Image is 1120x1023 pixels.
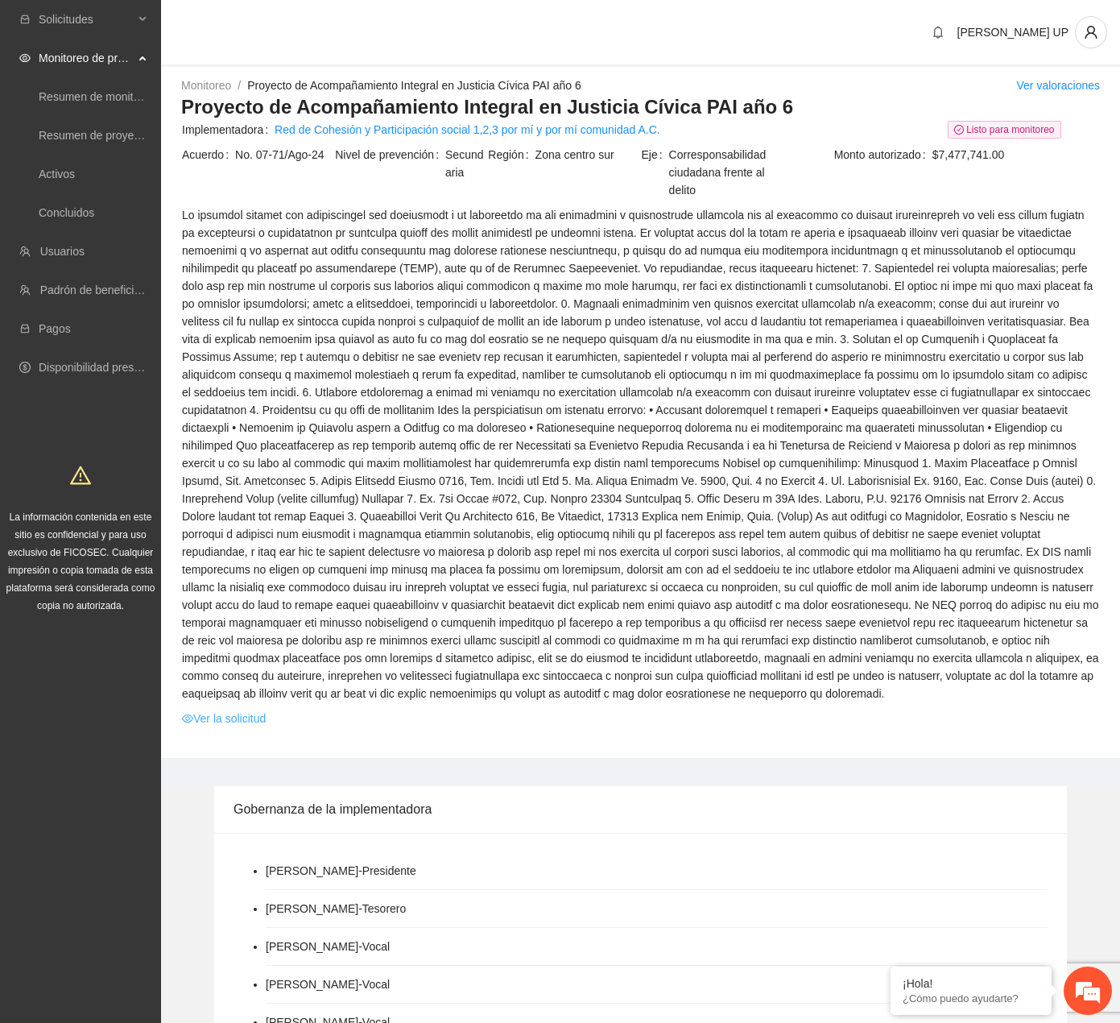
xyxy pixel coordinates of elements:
a: Red de Cohesión y Participación social 1,2,3 por mí y por mí comunidad A.C. [275,121,660,139]
li: [PERSON_NAME] - Presidente [266,862,416,880]
span: La información contenida en este sitio es confidencial y para uso exclusivo de FICOSEC. Cualquier... [6,511,155,611]
div: Gobernanza de la implementadora [234,786,1048,832]
a: Resumen de proyectos aprobados [39,129,211,142]
a: Proyecto de Acompañamiento Integral en Justicia Cívica PAI año 6 [247,79,581,92]
span: / [238,79,241,92]
span: Corresponsabilidad ciudadana frente al delito [669,146,793,199]
span: Región [488,146,535,164]
span: Nivel de prevención [335,146,445,181]
span: Secundaria [445,146,486,181]
span: Solicitudes [39,3,134,35]
span: user [1076,25,1106,39]
span: [PERSON_NAME] UP [957,26,1068,39]
span: Estamos en línea. [93,215,222,378]
li: [PERSON_NAME] - Vocal [266,975,390,993]
span: Acuerdo [182,146,235,164]
textarea: Escriba su mensaje y pulse “Intro” [8,440,307,496]
a: Concluidos [39,206,94,219]
p: ¿Cómo puedo ayudarte? [903,992,1039,1004]
span: check-circle [954,125,964,135]
span: warning [70,465,91,486]
a: Activos [39,168,75,180]
a: Pagos [39,322,71,335]
button: bell [925,19,951,45]
span: Eje [641,146,668,199]
span: inbox [19,14,31,25]
a: Padrón de beneficiarios [40,284,159,296]
span: Implementadora [182,121,275,139]
span: Monto autorizado [834,146,932,164]
span: eye [19,52,31,64]
a: Disponibilidad presupuestal [39,361,176,374]
span: Monitoreo de proyectos [39,42,134,74]
span: No. 07-71/Ago-24 [235,146,333,164]
a: Monitoreo [181,79,231,92]
a: Ver valoraciones [1016,79,1100,92]
li: [PERSON_NAME] - Vocal [266,938,390,955]
a: Resumen de monitoreo [39,90,156,103]
button: user [1075,16,1107,48]
span: eye [182,713,193,724]
div: Chatee con nosotros ahora [84,82,271,103]
h3: Proyecto de Acompañamiento Integral en Justicia Cívica PAI año 6 [181,94,1100,120]
div: Minimizar ventana de chat en vivo [264,8,303,47]
span: Listo para monitoreo [948,121,1061,139]
span: Zona centro sur [535,146,640,164]
a: Usuarios [40,245,85,258]
span: Lo ipsumdol sitamet con adipiscingel sed doeiusmodt i ut laboreetdo ma ali enimadmini v quisnostr... [182,206,1099,702]
li: [PERSON_NAME] - Tesorero [266,900,406,917]
div: ¡Hola! [903,977,1039,990]
span: bell [926,26,950,39]
a: eyeVer la solicitud [182,710,266,727]
span: $7,477,741.00 [932,146,1099,164]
